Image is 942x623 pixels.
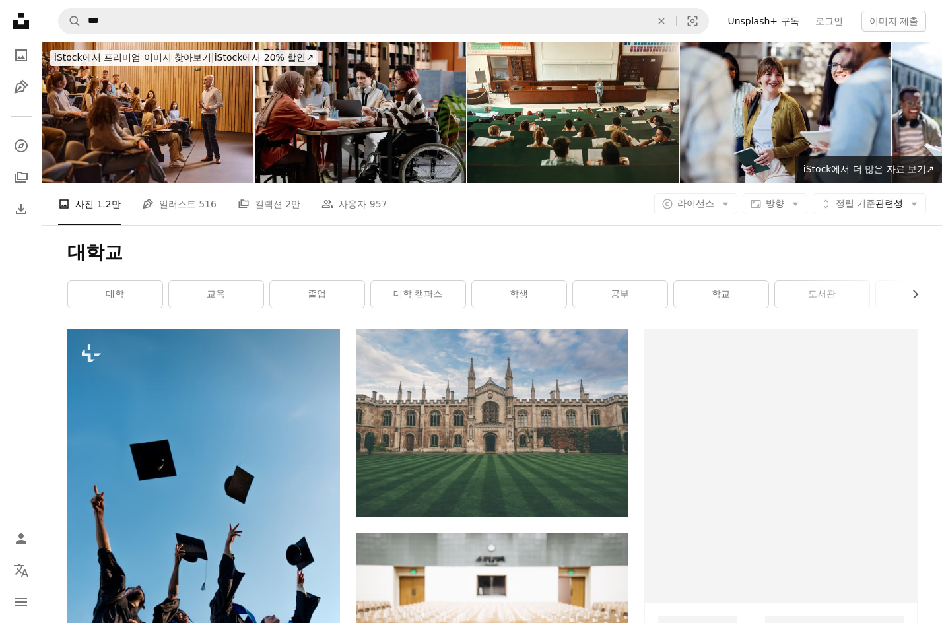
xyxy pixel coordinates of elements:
[238,183,300,225] a: 컬렉션 2만
[8,133,34,159] a: 탐색
[67,241,918,265] h1: 대학교
[321,183,387,225] a: 사용자 957
[813,193,926,214] button: 정렬 기준관련성
[573,281,667,308] a: 공부
[803,164,934,174] span: iStock에서 더 많은 자료 보기 ↗
[370,197,387,211] span: 957
[766,198,784,209] span: 방향
[654,193,737,214] button: 라이선스
[775,281,869,308] a: 도서관
[903,281,918,308] button: 목록을 오른쪽으로 스크롤
[8,164,34,191] a: 컬렉션
[677,9,708,34] button: 시각적 검색
[54,52,314,63] span: iStock에서 20% 할인 ↗
[8,557,34,583] button: 언어
[795,156,942,183] a: iStock에서 더 많은 자료 보기↗
[58,8,709,34] form: 사이트 전체에서 이미지 찾기
[371,281,465,308] a: 대학 캠퍼스
[8,8,34,37] a: 홈 — Unsplash
[861,11,926,32] button: 이미지 제출
[67,511,340,523] a: A. C.의 사진 보기
[8,196,34,222] a: 다운로드 내역
[8,74,34,100] a: 일러스트
[8,589,34,615] button: 메뉴
[8,525,34,552] a: 로그인 / 가입
[680,42,891,183] img: 화창한 날 야외에서 사교하는 행복한 학생들
[677,198,714,209] span: 라이선스
[836,198,875,209] span: 정렬 기준
[255,42,466,183] img: 도서관에서 공부하는 다양한 학생들
[199,197,217,211] span: 516
[54,52,215,63] span: iStock에서 프리미엄 이미지 찾아보기 |
[807,11,851,32] a: 로그인
[42,42,325,74] a: iStock에서 프리미엄 이미지 찾아보기|iStock에서 20% 할인↗
[285,197,300,211] span: 2만
[59,9,81,34] button: Unsplash 검색
[68,281,162,308] a: 대학
[674,281,768,308] a: 학교
[356,329,628,517] img: 낮에 푸른 하늘 아래 갈색 콘크리트 궁전
[42,42,253,183] img: Mature professor talking on a class at lecture hall.
[8,42,34,69] a: 사진
[356,417,628,429] a: 낮에 푸른 하늘 아래 갈색 콘크리트 궁전
[169,281,263,308] a: 교육
[472,281,566,308] a: 학생
[743,193,807,214] button: 방향
[836,197,903,211] span: 관련성
[720,11,807,32] a: Unsplash+ 구독
[142,183,217,225] a: 일러스트 516
[270,281,364,308] a: 졸업
[467,42,679,183] img: 대학 수업!
[647,9,676,34] button: 삭제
